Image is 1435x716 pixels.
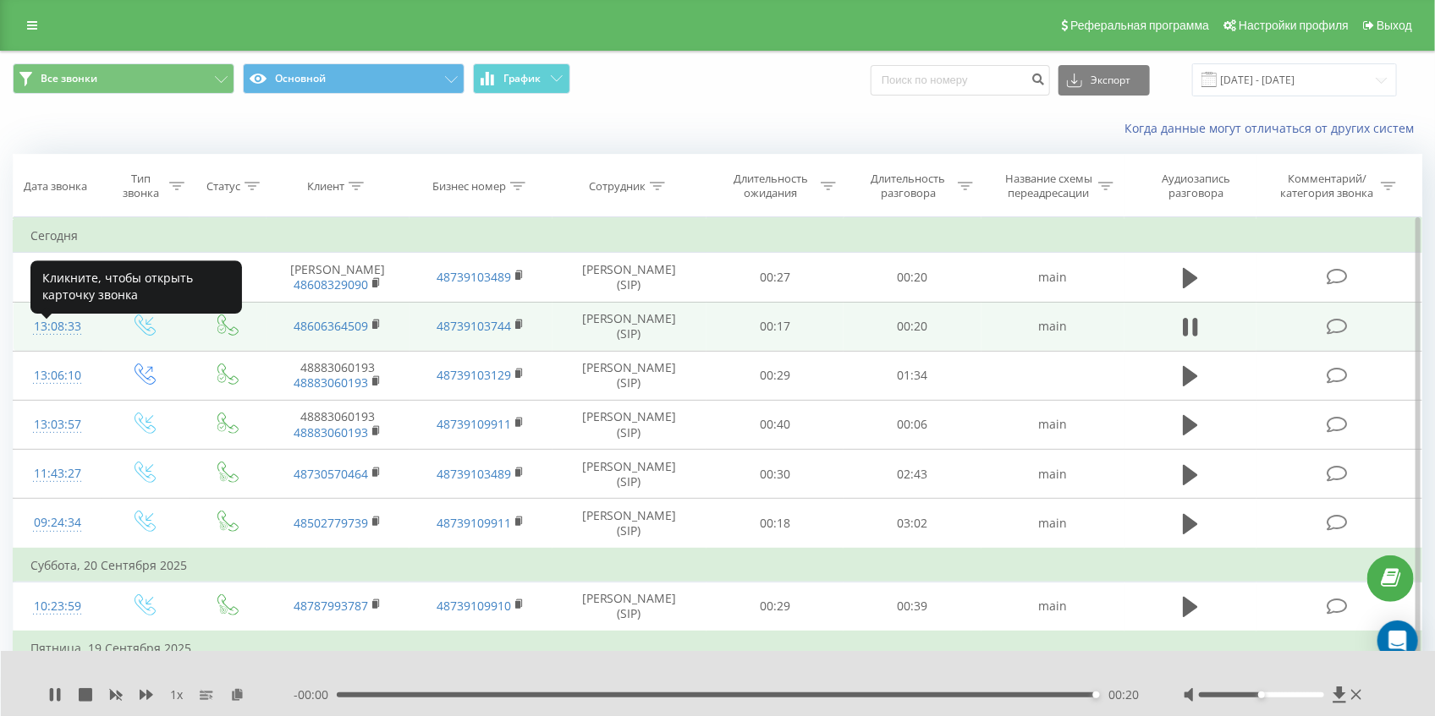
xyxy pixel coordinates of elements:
[24,179,87,194] div: Дата звонка
[981,450,1124,499] td: main
[294,515,368,531] a: 48502779739
[437,318,511,334] a: 48739103744
[1239,19,1349,32] span: Настройки профиля
[307,179,344,194] div: Клиент
[844,302,981,351] td: 00:20
[981,302,1124,351] td: main
[707,302,844,351] td: 00:17
[1003,172,1094,200] div: Название схемы переадресации
[871,65,1050,96] input: Поиск по номеру
[267,253,410,302] td: [PERSON_NAME]
[726,172,816,200] div: Длительность ожидания
[863,172,954,200] div: Длительность разговора
[437,416,511,432] a: 48739109911
[553,253,707,302] td: [PERSON_NAME] (SIP)
[981,582,1124,631] td: main
[1258,691,1265,698] div: Accessibility label
[13,63,234,94] button: Все звонки
[1070,19,1209,32] span: Реферальная программа
[432,179,506,194] div: Бизнес номер
[553,400,707,449] td: [PERSON_NAME] (SIP)
[553,351,707,400] td: [PERSON_NAME] (SIP)
[294,318,368,334] a: 48606364509
[267,400,410,449] td: 48883060193
[707,253,844,302] td: 00:27
[981,253,1124,302] td: main
[437,598,511,614] a: 48739109910
[1141,172,1251,200] div: Аудиозапись разговора
[473,63,570,94] button: График
[1124,120,1422,136] a: Когда данные могут отличаться от других систем
[14,549,1422,582] td: Суббота, 20 Сентября 2025
[1058,65,1150,96] button: Экспорт
[116,172,165,200] div: Тип звонка
[437,367,511,383] a: 48739103129
[707,450,844,499] td: 00:30
[14,219,1422,253] td: Сегодня
[981,499,1124,549] td: main
[553,582,707,631] td: [PERSON_NAME] (SIP)
[844,253,981,302] td: 00:20
[1377,620,1418,661] div: Open Intercom Messenger
[589,179,646,194] div: Сотрудник
[294,276,368,292] a: 48608329090
[504,73,542,85] span: График
[844,351,981,400] td: 01:34
[707,400,844,449] td: 00:40
[437,466,511,482] a: 48739103489
[267,351,410,400] td: 48883060193
[981,400,1124,449] td: main
[1377,19,1412,32] span: Выход
[294,686,337,703] span: - 00:00
[30,506,85,539] div: 09:24:34
[844,450,981,499] td: 02:43
[437,269,511,285] a: 48739103489
[30,359,85,392] div: 13:06:10
[553,450,707,499] td: [PERSON_NAME] (SIP)
[844,582,981,631] td: 00:39
[707,499,844,549] td: 00:18
[437,515,511,531] a: 48739109911
[707,351,844,400] td: 00:29
[30,310,85,343] div: 13:08:33
[41,72,97,85] span: Все звонки
[1278,172,1377,200] div: Комментарий/категория звонка
[707,582,844,631] td: 00:29
[1093,691,1100,698] div: Accessibility label
[243,63,465,94] button: Основной
[294,374,368,391] a: 48883060193
[844,400,981,449] td: 00:06
[844,499,981,549] td: 03:02
[1108,686,1139,703] span: 00:20
[30,590,85,623] div: 10:23:59
[14,631,1422,665] td: Пятница, 19 Сентября 2025
[170,686,183,703] span: 1 x
[206,179,240,194] div: Статус
[553,499,707,549] td: [PERSON_NAME] (SIP)
[553,302,707,351] td: [PERSON_NAME] (SIP)
[294,598,368,614] a: 48787993787
[30,457,85,490] div: 11:43:27
[30,260,242,314] div: Кликните, чтобы открыть карточку звонка
[294,466,368,482] a: 48730570464
[30,408,85,441] div: 13:03:57
[294,424,368,440] a: 48883060193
